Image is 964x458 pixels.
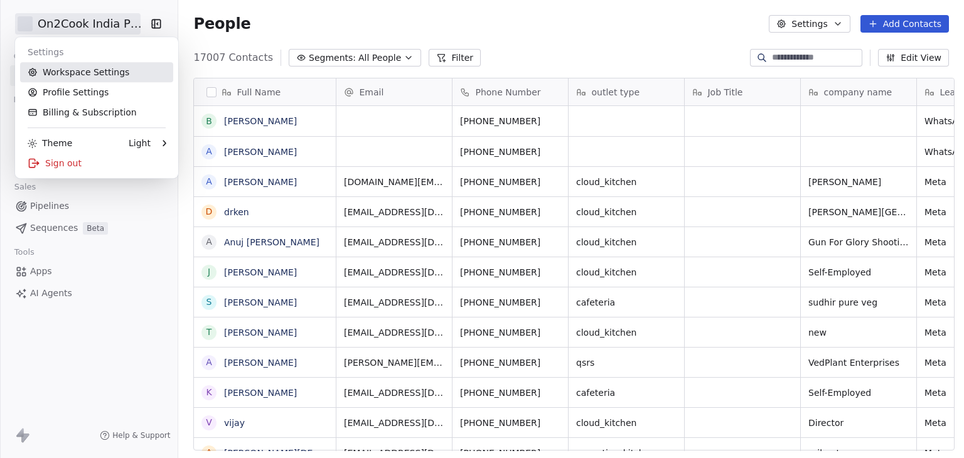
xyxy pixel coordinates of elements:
div: Sign out [20,153,173,173]
a: Billing & Subscription [20,102,173,122]
div: Light [129,137,151,149]
a: Workspace Settings [20,62,173,82]
div: Theme [28,137,72,149]
div: Settings [20,42,173,62]
a: Profile Settings [20,82,173,102]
